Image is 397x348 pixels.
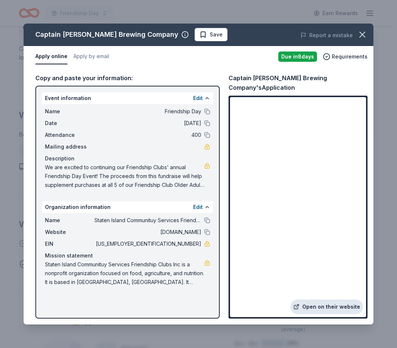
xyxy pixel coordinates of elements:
span: Staten Island Communituy Services Friendship Clubs Inc [94,216,201,225]
span: Name [45,107,94,116]
button: Requirements [323,52,368,61]
a: Open on their website [290,299,363,314]
div: Event information [42,92,213,104]
span: Friendship Day [94,107,201,116]
div: Description [45,154,210,163]
button: Save [195,28,227,41]
button: Apply online [35,49,67,64]
button: Edit [193,203,203,212]
span: EIN [45,239,94,248]
span: We are excited to continuing our Friendship Clubs’ annual Friendship Day Event! The proceeds from... [45,163,204,189]
span: 400 [94,131,201,139]
div: Captain [PERSON_NAME] Brewing Company [35,29,178,40]
span: Date [45,119,94,128]
span: [US_EMPLOYER_IDENTIFICATION_NUMBER] [94,239,201,248]
div: Mission statement [45,251,210,260]
span: Website [45,228,94,237]
div: Due in 8 days [278,52,317,62]
button: Apply by email [73,49,109,64]
button: Edit [193,94,203,103]
button: Report a mistake [300,31,353,40]
div: Captain [PERSON_NAME] Brewing Company's Application [229,73,368,93]
span: [DATE] [94,119,201,128]
div: Copy and paste your information: [35,73,220,83]
span: Staten Island Communituy Services Friendship Clubs Inc is a nonprofit organization focused on foo... [45,260,204,287]
span: Save [210,30,223,39]
div: Organization information [42,201,213,213]
span: Requirements [332,52,368,61]
span: Mailing address [45,142,94,151]
span: Name [45,216,94,225]
span: Attendance [45,131,94,139]
span: [DOMAIN_NAME] [94,228,201,237]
